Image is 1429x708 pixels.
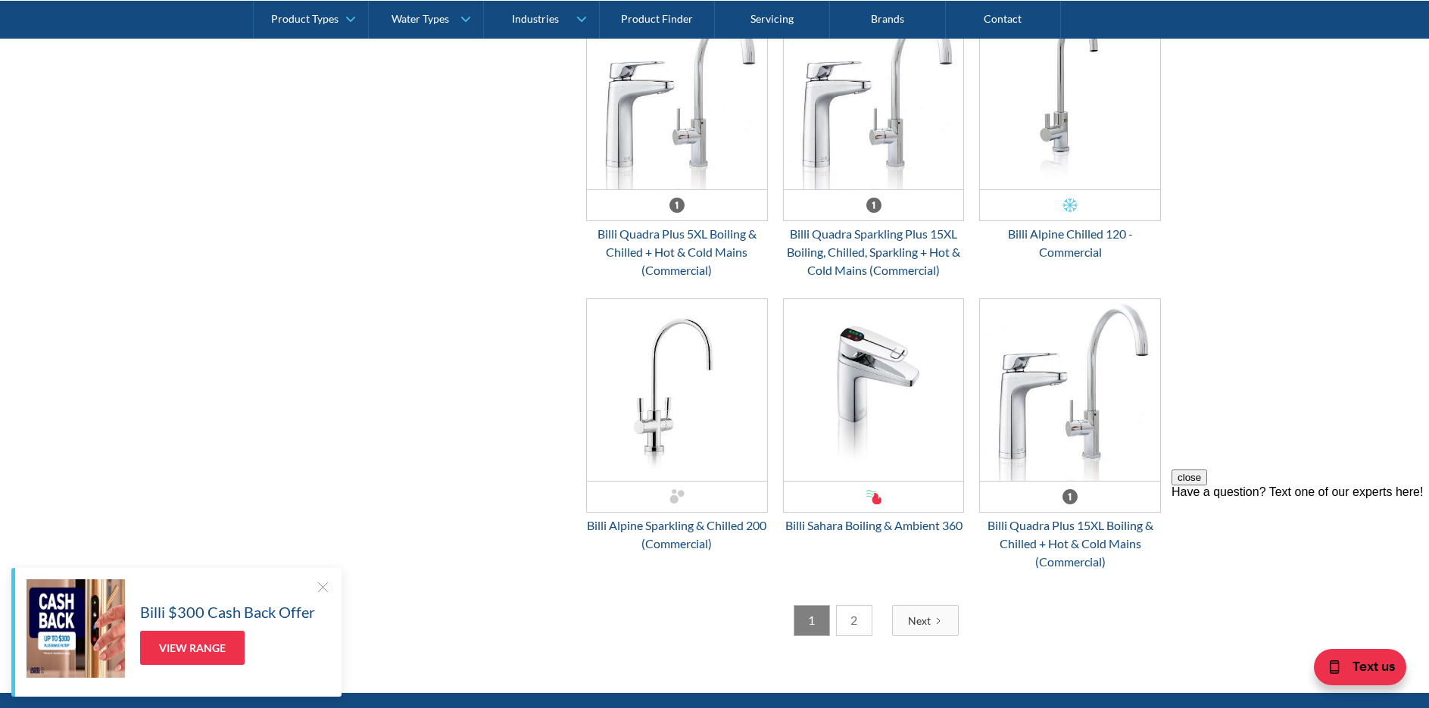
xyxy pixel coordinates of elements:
[784,299,964,481] img: Billi Sahara Boiling & Ambient 360
[587,8,767,189] img: Billi Quadra Plus 5XL Boiling & Chilled + Hot & Cold Mains (Commercial)
[980,299,1160,481] img: Billi Quadra Plus 15XL Boiling & Chilled + Hot & Cold Mains (Commercial)
[27,579,125,678] img: Billi $300 Cash Back Offer
[783,225,965,279] div: Billi Quadra Sparkling Plus 15XL Boiling, Chilled, Sparkling + Hot & Cold Mains (Commercial)
[586,225,768,279] div: Billi Quadra Plus 5XL Boiling & Chilled + Hot & Cold Mains (Commercial)
[979,298,1161,571] a: Billi Quadra Plus 15XL Boiling & Chilled + Hot & Cold Mains (Commercial)Billi Quadra Plus 15XL Bo...
[586,7,768,279] a: Billi Quadra Plus 5XL Boiling & Chilled + Hot & Cold Mains (Commercial)Billi Quadra Plus 5XL Boil...
[908,613,931,628] div: Next
[587,299,767,481] img: Billi Alpine Sparkling & Chilled 200 (Commercial)
[979,225,1161,261] div: Billi Alpine Chilled 120 - Commercial
[1172,469,1429,651] iframe: podium webchat widget prompt
[892,605,959,636] a: Next Page
[586,298,768,553] a: Billi Alpine Sparkling & Chilled 200 (Commercial)Billi Alpine Sparkling & Chilled 200 (Commercial)
[836,605,872,636] a: 2
[1278,632,1429,708] iframe: podium webchat widget bubble
[586,605,1162,636] div: List
[980,8,1160,189] img: Billi Alpine Chilled 120 - Commercial
[586,516,768,553] div: Billi Alpine Sparkling & Chilled 200 (Commercial)
[784,8,964,189] img: Billi Quadra Sparkling Plus 15XL Boiling, Chilled, Sparkling + Hot & Cold Mains (Commercial)
[783,516,965,535] div: Billi Sahara Boiling & Ambient 360
[979,7,1161,261] a: Billi Alpine Chilled 120 - CommercialBilli Alpine Chilled 120 - Commercial
[392,12,449,25] div: Water Types
[140,631,245,665] a: View Range
[140,600,315,623] h5: Billi $300 Cash Back Offer
[271,12,339,25] div: Product Types
[783,298,965,535] a: Billi Sahara Boiling & Ambient 360Billi Sahara Boiling & Ambient 360
[794,605,830,636] a: 1
[512,12,559,25] div: Industries
[979,516,1161,571] div: Billi Quadra Plus 15XL Boiling & Chilled + Hot & Cold Mains (Commercial)
[783,7,965,279] a: Billi Quadra Sparkling Plus 15XL Boiling, Chilled, Sparkling + Hot & Cold Mains (Commercial)Billi...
